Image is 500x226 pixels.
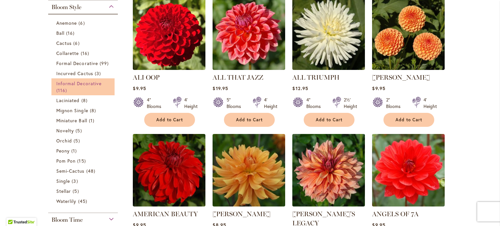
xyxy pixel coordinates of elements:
[56,30,64,36] span: Ball
[56,148,70,154] span: Peony
[100,60,110,67] span: 99
[264,97,277,110] div: 4' Height
[213,85,228,91] span: $19.95
[213,134,285,206] img: ANDREW CHARLES
[156,117,183,123] span: Add to Cart
[56,80,111,94] a: Informal Decorative 116
[213,202,285,208] a: ANDREW CHARLES
[86,167,97,174] span: 48
[133,210,198,218] a: AMERICAN BEAUTY
[74,137,81,144] span: 5
[236,117,263,123] span: Add to Cart
[89,117,96,124] span: 1
[56,178,70,184] span: Single
[133,202,205,208] a: AMERICAN BEAUTY
[73,40,81,47] span: 6
[77,157,87,164] span: 15
[304,113,354,127] button: Add to Cart
[56,168,85,174] span: Semi-Cactus
[56,127,111,134] a: Novelty 5
[383,113,434,127] button: Add to Cart
[227,97,245,110] div: 5" Blooms
[56,158,76,164] span: Pom Pon
[56,80,102,86] span: Informal Decorative
[81,97,89,104] span: 8
[56,188,71,194] span: Stellar
[56,30,111,36] a: Ball 16
[56,157,111,164] a: Pom Pon 15
[56,138,72,144] span: Orchid
[372,134,445,206] img: ANGELS OF 7A
[306,97,325,110] div: 4" Blooms
[133,85,146,91] span: $9.95
[56,50,111,57] a: Collarette 16
[56,117,87,124] span: Miniature Ball
[56,20,111,26] a: Anemone 6
[213,210,271,218] a: [PERSON_NAME]
[72,178,79,184] span: 3
[213,65,285,71] a: ALL THAT JAZZ
[56,60,98,66] span: Formal Decorative
[76,127,83,134] span: 5
[51,216,83,223] span: Bloom Time
[5,203,23,221] iframe: Launch Accessibility Center
[95,70,103,77] span: 3
[90,107,98,114] span: 8
[56,87,69,94] span: 116
[144,113,195,127] button: Add to Cart
[78,198,89,205] span: 45
[424,97,437,110] div: 4' Height
[56,107,111,114] a: Mignon Single 8
[292,85,308,91] span: $12.95
[56,188,111,194] a: Stellar 5
[56,97,111,104] a: Laciniated 8
[78,20,86,26] span: 6
[292,202,365,208] a: Andy's Legacy
[56,117,111,124] a: Miniature Ball 1
[184,97,198,110] div: 4' Height
[133,65,205,71] a: ALI OOP
[56,178,111,184] a: Single 3
[56,198,76,204] span: Waterlily
[56,50,79,56] span: Collarette
[56,198,111,205] a: Waterlily 45
[386,97,404,110] div: 2" Blooms
[372,210,419,218] a: ANGELS OF 7A
[56,70,111,77] a: Incurved Cactus 3
[66,30,76,36] span: 16
[56,107,88,113] span: Mignon Single
[56,137,111,144] a: Orchid 5
[71,147,78,154] span: 1
[133,73,160,81] a: ALI OOP
[133,134,205,206] img: AMERICAN BEAUTY
[372,65,445,71] a: AMBER QUEEN
[56,70,93,76] span: Incurved Cactus
[344,97,357,110] div: 2½' Height
[292,134,365,206] img: Andy's Legacy
[292,73,340,81] a: ALL TRIUMPH
[372,85,385,91] span: $9.95
[56,40,111,47] a: Cactus 6
[56,40,72,46] span: Cactus
[372,73,430,81] a: [PERSON_NAME]
[396,117,422,123] span: Add to Cart
[51,4,81,11] span: Bloom Style
[213,73,263,81] a: ALL THAT JAZZ
[56,20,77,26] span: Anemone
[56,147,111,154] a: Peony 1
[372,202,445,208] a: ANGELS OF 7A
[56,97,80,103] span: Laciniated
[56,60,111,67] a: Formal Decorative 99
[292,65,365,71] a: ALL TRIUMPH
[316,117,342,123] span: Add to Cart
[56,167,111,174] a: Semi-Cactus 48
[56,127,74,134] span: Novelty
[73,188,80,194] span: 5
[81,50,91,57] span: 16
[147,97,165,110] div: 4" Blooms
[224,113,275,127] button: Add to Cart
